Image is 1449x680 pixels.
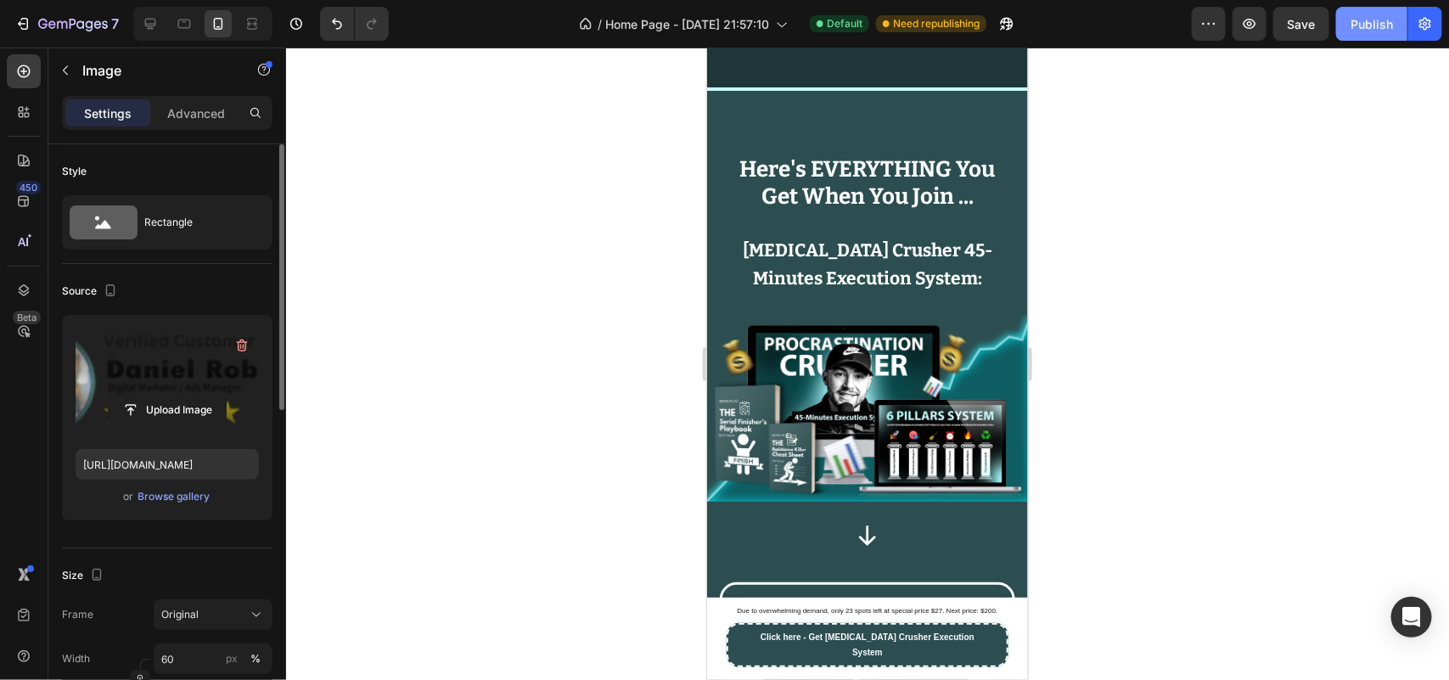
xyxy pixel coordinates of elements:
[62,164,87,179] div: Style
[245,649,266,669] button: px
[167,104,225,122] p: Advanced
[111,14,119,34] p: 7
[1351,15,1393,33] div: Publish
[62,651,90,666] label: Width
[250,651,261,666] div: %
[222,649,242,669] button: %
[13,311,41,324] div: Beta
[320,7,389,41] div: Undo/Redo
[108,395,227,425] button: Upload Image
[1391,597,1432,638] div: Open Intercom Messenger
[1288,17,1316,31] span: Save
[707,48,1028,680] iframe: Design area
[226,651,238,666] div: px
[893,16,980,31] span: Need republishing
[1273,7,1329,41] button: Save
[138,489,211,504] div: Browse gallery
[827,16,862,31] span: Default
[598,15,602,33] span: /
[76,449,259,480] input: https://example.com/image.jpg
[144,203,248,242] div: Rectangle
[62,607,93,622] label: Frame
[161,607,199,622] span: Original
[62,565,107,587] div: Size
[138,488,211,505] button: Browse gallery
[82,60,227,81] p: Image
[62,280,121,303] div: Source
[16,181,41,194] div: 450
[84,104,132,122] p: Settings
[605,15,769,33] span: Home Page - [DATE] 21:57:10
[124,486,134,507] span: or
[7,7,126,41] button: 7
[154,599,272,630] button: Original
[154,643,272,674] input: px%
[1336,7,1407,41] button: Publish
